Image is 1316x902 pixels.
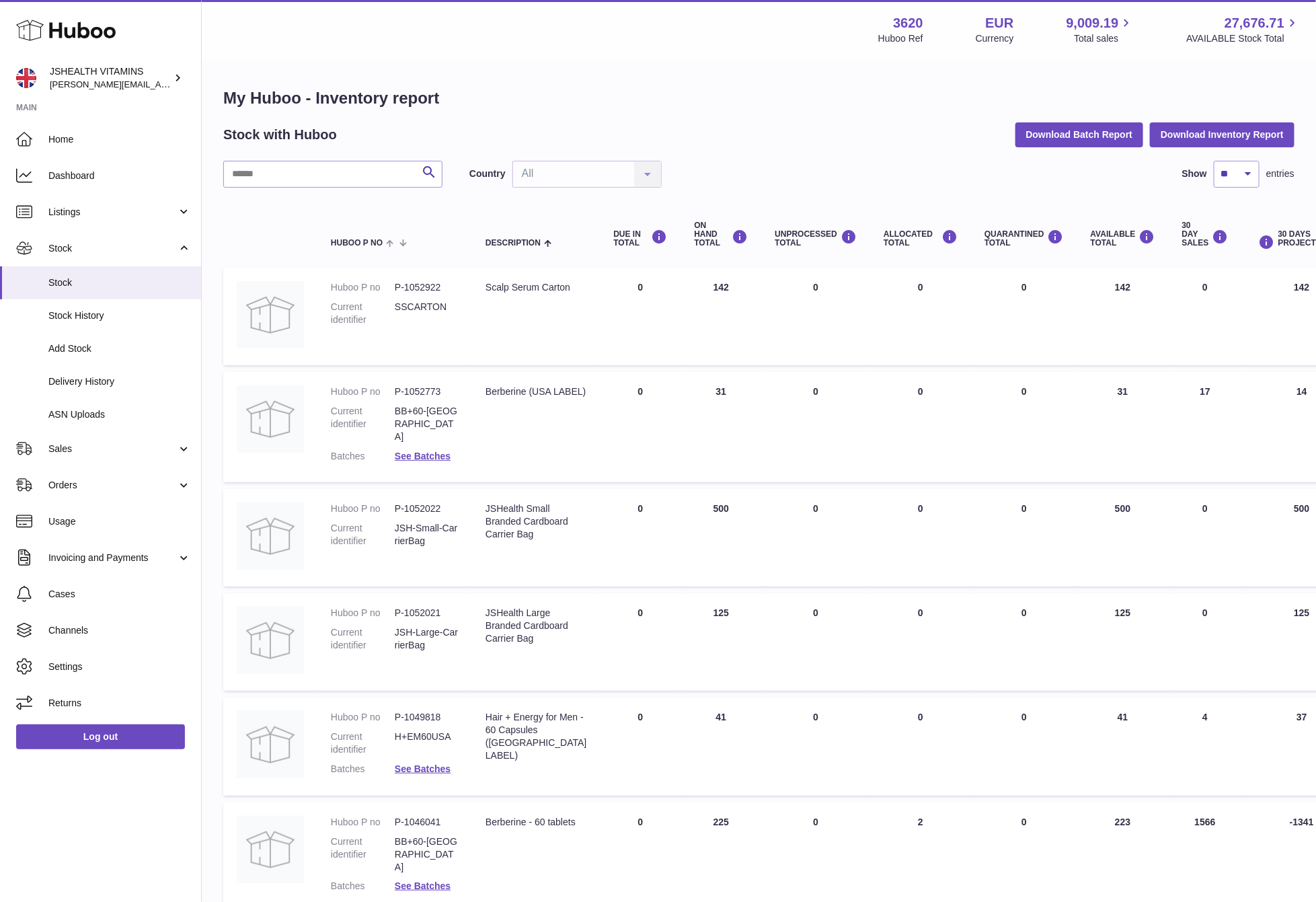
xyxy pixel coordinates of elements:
span: 0 [1021,817,1027,827]
dt: Huboo P no [331,502,395,515]
div: Berberine - 60 tablets [486,816,586,829]
dt: Huboo P no [331,385,395,398]
div: DUE IN TOTAL [613,229,667,248]
span: entries [1266,167,1294,180]
span: Invoicing and Payments [48,552,177,564]
span: Stock [48,242,177,255]
dt: Huboo P no [331,607,395,619]
h2: Stock with Huboo [223,126,337,144]
div: Scalp Serum Carton [486,281,586,294]
dt: Huboo P no [331,281,395,294]
td: 0 [870,372,971,482]
td: 0 [761,698,870,796]
td: 142 [681,268,761,365]
span: 0 [1021,503,1027,514]
td: 0 [761,489,870,587]
strong: 3620 [893,14,923,32]
dd: JSH-Small-CarrierBag [395,522,459,548]
h1: My Huboo - Inventory report [223,87,1294,109]
td: 0 [600,698,681,796]
span: [PERSON_NAME][EMAIL_ADDRESS][DOMAIN_NAME] [50,79,270,89]
td: 500 [1077,489,1169,587]
button: Download Inventory Report [1150,122,1294,147]
button: Download Batch Report [1015,122,1144,147]
td: 31 [1077,372,1169,482]
div: QUARANTINED Total [984,229,1064,248]
td: 142 [1077,268,1169,365]
dd: P-1052922 [395,281,459,294]
div: JSHealth Small Branded Cardboard Carrier Bag [486,502,586,541]
dt: Current identifier [331,730,395,756]
dd: BB+60-[GEOGRAPHIC_DATA] [395,835,459,874]
span: Dashboard [48,170,191,182]
div: ALLOCATED Total [884,229,958,248]
span: 9,009.19 [1067,14,1119,32]
img: product image [237,711,304,778]
div: ON HAND Total [694,221,748,248]
img: product image [237,385,304,453]
div: AVAILABLE Total [1091,229,1155,248]
a: 27,676.71 AVAILABLE Stock Total [1186,14,1300,45]
td: 17 [1169,372,1242,482]
span: Delivery History [48,375,191,388]
span: 0 [1021,386,1027,397]
td: 0 [870,593,971,691]
div: Currency [976,32,1014,45]
dd: P-1052773 [395,385,459,398]
span: Settings [48,661,191,673]
td: 41 [1077,698,1169,796]
div: 30 DAY SALES [1182,221,1229,248]
td: 0 [761,268,870,365]
div: Huboo Ref [878,32,923,45]
span: Description [486,239,541,248]
td: 0 [870,268,971,365]
span: Add Stock [48,342,191,355]
label: Country [469,167,506,180]
a: 9,009.19 Total sales [1067,14,1134,45]
td: 4 [1169,698,1242,796]
dd: P-1052022 [395,502,459,515]
span: 0 [1021,607,1027,618]
span: 0 [1021,712,1027,722]
td: 0 [870,698,971,796]
td: 0 [600,372,681,482]
span: Channels [48,624,191,637]
span: Listings [48,206,177,219]
strong: EUR [985,14,1013,32]
img: product image [237,607,304,674]
dt: Batches [331,880,395,893]
td: 125 [681,593,761,691]
dt: Huboo P no [331,816,395,829]
a: See Batches [395,763,451,774]
dd: P-1046041 [395,816,459,829]
td: 0 [761,372,870,482]
span: Orders [48,479,177,492]
a: See Batches [395,451,451,461]
td: 0 [870,489,971,587]
dt: Current identifier [331,301,395,326]
img: product image [237,502,304,570]
td: 41 [681,698,761,796]
span: Huboo P no [331,239,383,248]
div: UNPROCESSED Total [775,229,857,248]
span: 27,676.71 [1225,14,1284,32]
td: 0 [1169,268,1242,365]
dt: Batches [331,763,395,776]
label: Show [1182,167,1207,180]
span: AVAILABLE Stock Total [1186,32,1300,45]
td: 0 [600,593,681,691]
dd: BB+60-[GEOGRAPHIC_DATA] [395,405,459,443]
span: Returns [48,697,191,710]
dt: Current identifier [331,835,395,874]
dt: Current identifier [331,405,395,443]
dd: P-1049818 [395,711,459,724]
td: 0 [600,489,681,587]
span: Sales [48,443,177,455]
td: 31 [681,372,761,482]
td: 0 [600,268,681,365]
div: JSHEALTH VITAMINS [50,65,171,91]
img: product image [237,816,304,883]
dd: H+EM60USA [395,730,459,756]
td: 0 [761,593,870,691]
dt: Current identifier [331,522,395,548]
